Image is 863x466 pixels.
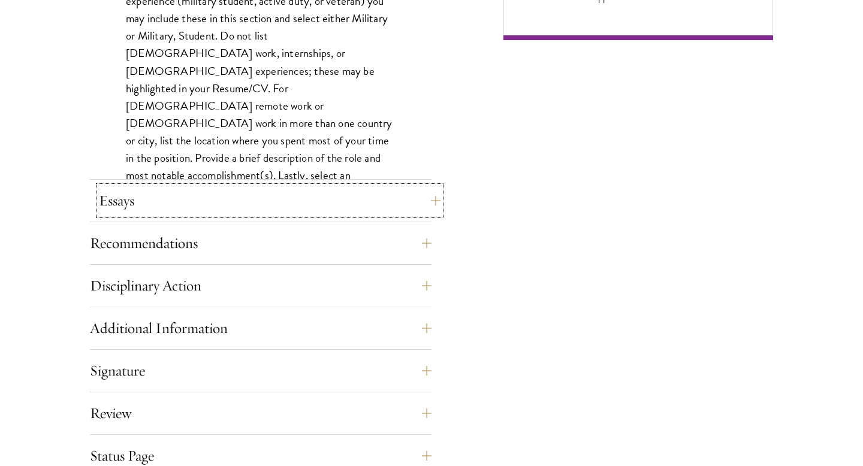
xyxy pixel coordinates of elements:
button: Disciplinary Action [90,271,431,300]
button: Additional Information [90,314,431,343]
button: Essays [99,186,440,215]
button: Signature [90,356,431,385]
button: Recommendations [90,229,431,258]
button: Review [90,399,431,428]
